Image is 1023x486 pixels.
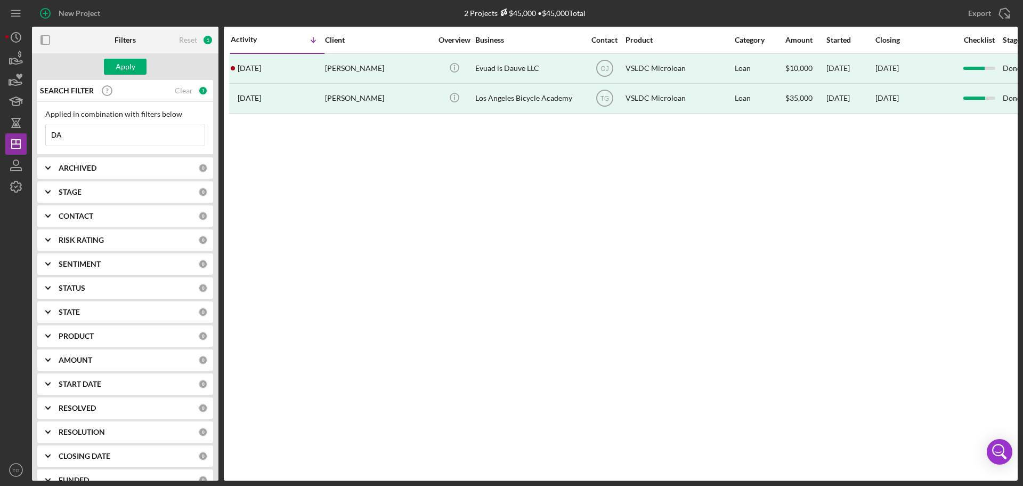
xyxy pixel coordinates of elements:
div: VSLDC Microloan [626,54,732,83]
div: 0 [198,307,208,317]
div: 2 Projects • $45,000 Total [464,9,586,18]
div: Closing [875,36,955,44]
text: OJ [600,65,608,73]
b: PRODUCT [59,332,94,340]
button: Apply [104,59,147,75]
div: 0 [198,163,208,173]
b: CLOSING DATE [59,452,110,460]
text: TG [600,95,609,102]
div: 0 [198,235,208,245]
time: 2024-06-10 15:17 [238,94,261,102]
b: Filters [115,36,136,44]
b: RESOLVED [59,404,96,412]
b: RISK RATING [59,236,104,244]
b: ARCHIVED [59,164,96,172]
button: Export [957,3,1018,24]
div: Los Angeles Bicycle Academy [475,84,582,113]
b: RESOLUTION [59,428,105,436]
b: STATE [59,308,80,316]
b: STAGE [59,188,82,196]
div: [PERSON_NAME] [325,54,432,83]
text: TG [12,467,19,473]
div: Export [968,3,991,24]
div: Open Intercom Messenger [987,439,1012,465]
button: New Project [32,3,111,24]
b: STATUS [59,284,85,292]
div: Evuad is Dauve LLC [475,54,582,83]
div: $45,000 [498,9,536,18]
div: Reset [179,36,197,44]
div: [DATE] [875,64,899,73]
div: VSLDC Microloan [626,84,732,113]
div: $10,000 [785,54,825,83]
div: $35,000 [785,84,825,113]
div: 0 [198,451,208,461]
div: 1 [202,35,213,45]
div: 0 [198,403,208,413]
div: [DATE] [826,54,874,83]
div: Category [735,36,784,44]
div: 0 [198,211,208,221]
div: 0 [198,283,208,293]
div: Amount [785,36,825,44]
div: Product [626,36,732,44]
div: 0 [198,187,208,197]
div: Activity [231,35,278,44]
div: Business [475,36,582,44]
div: Client [325,36,432,44]
div: Overview [434,36,474,44]
div: 1 [198,86,208,95]
div: Clear [175,86,193,95]
div: Checklist [956,36,1002,44]
b: SENTIMENT [59,260,101,268]
div: 0 [198,379,208,389]
button: TG [5,459,27,481]
b: FUNDED [59,476,89,484]
div: New Project [59,3,100,24]
div: 0 [198,331,208,341]
div: Contact [584,36,624,44]
b: CONTACT [59,212,93,220]
div: [PERSON_NAME] [325,84,432,113]
div: Apply [116,59,135,75]
div: 0 [198,427,208,437]
time: 2024-06-19 21:41 [238,64,261,73]
div: Applied in combination with filters below [45,110,205,118]
b: AMOUNT [59,356,92,364]
div: [DATE] [875,94,899,102]
b: SEARCH FILTER [40,86,94,95]
b: START DATE [59,380,101,388]
div: 0 [198,259,208,269]
div: Loan [735,54,784,83]
div: 0 [198,355,208,365]
div: Loan [735,84,784,113]
div: Started [826,36,874,44]
div: 0 [198,475,208,485]
div: [DATE] [826,84,874,113]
